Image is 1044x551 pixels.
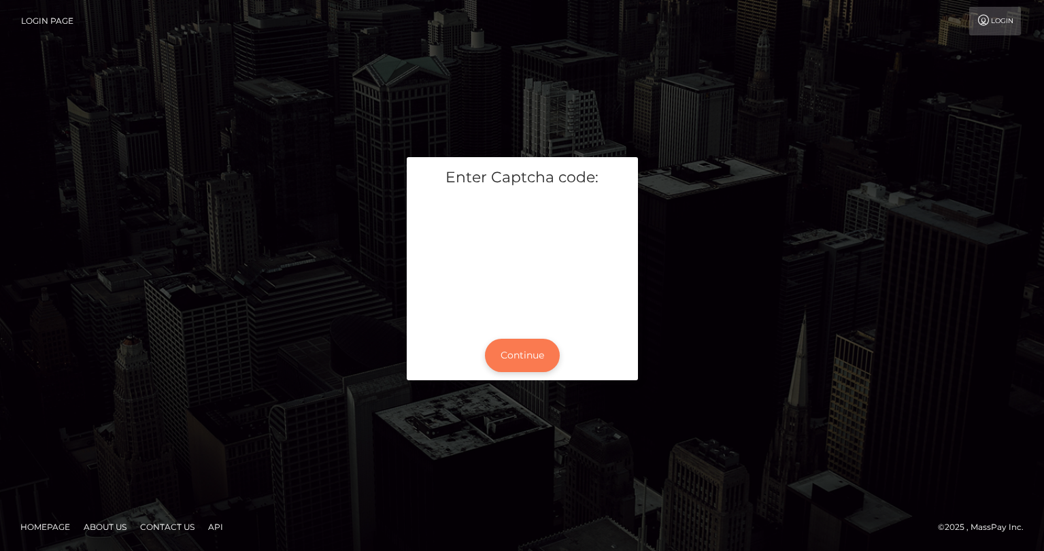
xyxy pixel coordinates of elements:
a: Contact Us [135,516,200,537]
a: API [203,516,229,537]
a: Login [969,7,1021,35]
h5: Enter Captcha code: [417,167,628,188]
iframe: mtcaptcha [417,198,628,320]
a: Homepage [15,516,75,537]
button: Continue [485,339,560,372]
a: Login Page [21,7,73,35]
a: About Us [78,516,132,537]
div: © 2025 , MassPay Inc. [938,520,1034,535]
